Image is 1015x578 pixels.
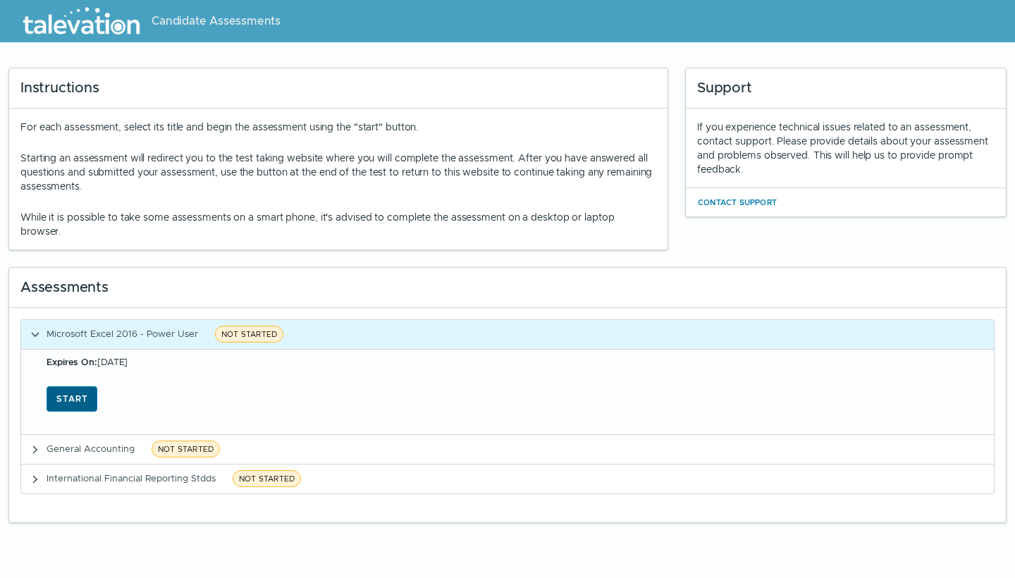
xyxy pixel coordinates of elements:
[21,435,994,464] button: General AccountingNOT STARTED
[47,356,97,368] b: Expires On:
[233,470,301,487] span: NOT STARTED
[686,68,1006,109] div: Support
[47,472,216,484] span: International Financial Reporting Stdds
[20,120,656,238] div: For each assessment, select its title and begin the assessment using the "start" button.
[47,443,135,455] span: General Accounting
[17,4,146,39] img: Talevation_Logo_Transparent_white.png
[215,326,283,343] span: NOT STARTED
[21,320,994,349] button: Microsoft Excel 2016 - Power UserNOT STARTED
[20,151,656,193] p: Starting an assessment will redirect you to the test taking website where you will complete the a...
[152,13,281,30] span: Candidate Assessments
[47,386,97,412] button: Start
[20,210,656,238] p: While it is possible to take some assessments on a smart phone, it's advised to complete the asse...
[152,441,220,457] span: NOT STARTED
[9,68,668,109] div: Instructions
[72,11,93,23] span: Help
[21,465,994,493] button: International Financial Reporting StddsNOT STARTED
[47,356,128,368] span: [DATE]
[9,268,1006,308] div: Assessments
[47,328,198,340] span: Microsoft Excel 2016 - Power User
[20,349,995,434] div: Microsoft Excel 2016 - Power UserNOT STARTED
[697,120,995,176] div: If you experience technical issues related to an assessment, contact support. Please provide deta...
[697,194,777,211] button: Contact Support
